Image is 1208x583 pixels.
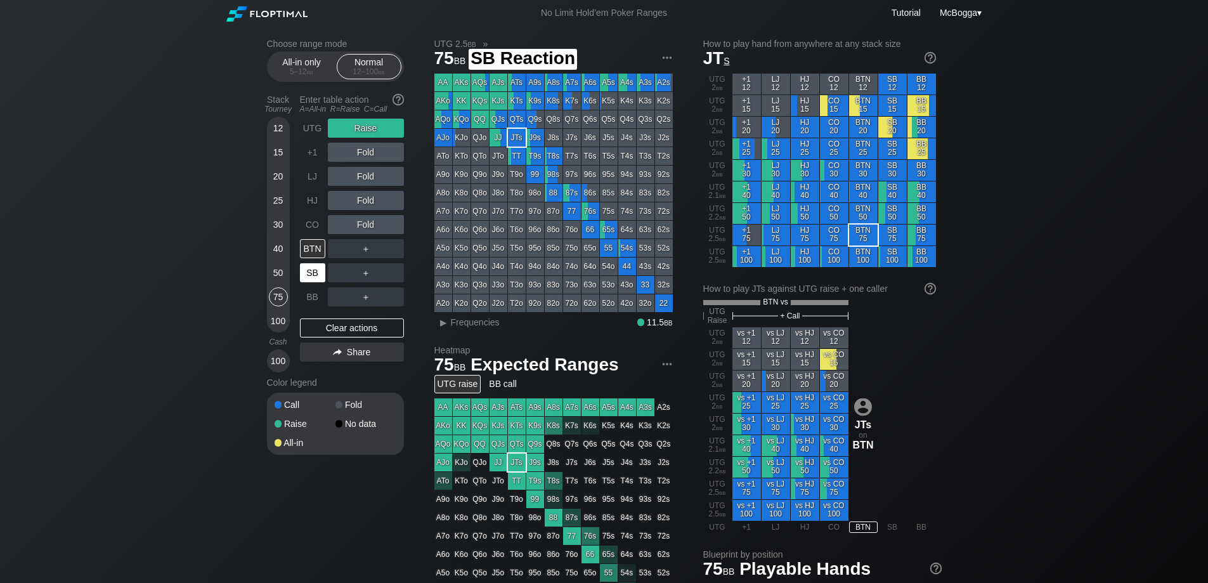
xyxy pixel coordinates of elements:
[600,221,618,239] div: 65s
[453,74,471,91] div: AKs
[508,129,526,147] div: JTs
[719,256,726,265] span: bb
[618,221,636,239] div: 64s
[820,225,848,246] div: CO 75
[655,276,673,294] div: 32s
[703,225,732,246] div: UTG 2.5
[907,74,936,95] div: BB 12
[490,239,507,257] div: J5o
[300,191,325,210] div: HJ
[820,181,848,202] div: CO 40
[563,258,581,275] div: 74o
[269,239,288,258] div: 40
[508,221,526,239] div: T6o
[820,160,848,181] div: CO 30
[300,89,404,119] div: Enter table action
[508,147,526,165] div: TT
[907,225,936,246] div: BB 75
[703,48,730,68] span: JT
[762,160,790,181] div: LJ 30
[660,51,674,65] img: ellipsis.fd386fe8.svg
[328,191,404,210] div: Fold
[600,166,618,183] div: 95s
[655,92,673,110] div: K2s
[937,6,984,20] div: ▾
[878,95,907,116] div: SB 15
[432,49,468,70] span: 75
[300,105,404,114] div: A=All-in R=Raise C=Call
[618,147,636,165] div: T4s
[563,74,581,91] div: A7s
[618,258,636,275] div: 44
[600,202,618,220] div: 75s
[469,49,577,70] span: SB Reaction
[526,276,544,294] div: 93o
[923,51,937,65] img: help.32db89a4.svg
[637,221,654,239] div: 63s
[526,92,544,110] div: K9s
[724,53,729,67] span: s
[471,129,489,147] div: QJo
[849,181,878,202] div: BTN 40
[269,287,288,306] div: 75
[545,202,562,220] div: 87o
[434,221,452,239] div: A6o
[508,74,526,91] div: ATs
[490,258,507,275] div: J4o
[342,67,396,76] div: 12 – 100
[490,92,507,110] div: KJs
[333,349,342,356] img: share.864f2f62.svg
[563,221,581,239] div: 76o
[655,110,673,128] div: Q2s
[328,215,404,234] div: Fold
[328,119,404,138] div: Raise
[878,203,907,224] div: SB 50
[545,129,562,147] div: J8s
[849,74,878,95] div: BTN 12
[467,39,476,49] span: bb
[526,74,544,91] div: A9s
[791,246,819,267] div: HJ 100
[878,225,907,246] div: SB 75
[508,239,526,257] div: T5o
[618,110,636,128] div: Q4s
[471,276,489,294] div: Q3o
[703,74,732,95] div: UTG 2
[703,181,732,202] div: UTG 2.1
[267,39,404,49] h2: Choose range mode
[563,147,581,165] div: T7s
[618,239,636,257] div: 54s
[618,276,636,294] div: 43o
[762,95,790,116] div: LJ 15
[581,129,599,147] div: J6s
[732,138,761,159] div: +1 25
[655,239,673,257] div: 52s
[581,276,599,294] div: 63o
[791,138,819,159] div: HJ 25
[637,129,654,147] div: J3s
[453,147,471,165] div: KTo
[545,147,562,165] div: T8s
[490,110,507,128] div: QJs
[269,143,288,162] div: 15
[878,246,907,267] div: SB 100
[335,400,396,409] div: Fold
[732,95,761,116] div: +1 15
[262,89,295,119] div: Stack
[791,160,819,181] div: HJ 30
[275,438,335,447] div: All-in
[563,110,581,128] div: Q7s
[703,203,732,224] div: UTG 2.2
[637,110,654,128] div: Q3s
[820,95,848,116] div: CO 15
[732,246,761,267] div: +1 100
[655,202,673,220] div: 72s
[453,166,471,183] div: K9o
[600,110,618,128] div: Q5s
[655,184,673,202] div: 82s
[471,166,489,183] div: Q9o
[226,6,308,22] img: Floptimal logo
[762,74,790,95] div: LJ 12
[526,166,544,183] div: 99
[453,239,471,257] div: K5o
